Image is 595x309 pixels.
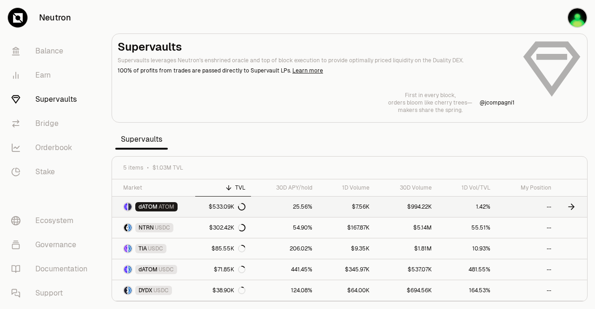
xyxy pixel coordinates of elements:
[123,184,190,191] div: Market
[437,259,496,280] a: 481.55%
[201,184,245,191] div: TVL
[496,238,557,259] a: --
[251,238,318,259] a: 206.02%
[388,92,472,99] p: First in every block,
[195,238,251,259] a: $85.55K
[4,63,100,87] a: Earn
[375,217,437,238] a: $5.14M
[118,39,515,54] h2: Supervaults
[324,184,370,191] div: 1D Volume
[112,217,195,238] a: NTRN LogoUSDC LogoNTRNUSDC
[118,66,515,75] p: 100% of profits from trades are passed directly to Supervault LPs.
[195,259,251,280] a: $71.85K
[115,130,168,149] span: Supervaults
[112,280,195,301] a: DYDX LogoUSDC LogoDYDXUSDC
[4,160,100,184] a: Stake
[496,217,557,238] a: --
[375,259,437,280] a: $537.07K
[139,266,158,273] span: dATOM
[139,203,158,210] span: dATOM
[375,197,437,217] a: $994.22K
[155,224,170,231] span: USDC
[251,217,318,238] a: 54.90%
[502,184,551,191] div: My Position
[4,257,100,281] a: Documentation
[388,99,472,106] p: orders bloom like cherry trees—
[124,266,127,273] img: dATOM Logo
[214,266,245,273] div: $71.85K
[128,203,132,210] img: ATOM Logo
[480,99,515,106] a: @jcompagni1
[567,7,588,28] img: trading
[437,197,496,217] a: 1.42%
[388,106,472,114] p: makers share the spring.
[381,184,432,191] div: 30D Volume
[128,224,132,231] img: USDC Logo
[124,245,127,252] img: TIA Logo
[4,87,100,112] a: Supervaults
[318,280,375,301] a: $64.00K
[195,217,251,238] a: $302.42K
[388,92,472,114] a: First in every block,orders bloom like cherry trees—makers share the spring.
[212,245,245,252] div: $85.55K
[318,197,375,217] a: $7.56K
[318,238,375,259] a: $9.35K
[118,56,515,65] p: Supervaults leverages Neutron's enshrined oracle and top of block execution to provide optimally ...
[375,280,437,301] a: $694.56K
[251,280,318,301] a: 124.08%
[159,203,174,210] span: ATOM
[480,99,515,106] p: @ jcompagni1
[209,224,245,231] div: $302.42K
[437,280,496,301] a: 164.53%
[139,245,147,252] span: TIA
[152,164,183,171] span: $1.03M TVL
[4,281,100,305] a: Support
[139,287,152,294] span: DYDX
[124,203,127,210] img: dATOM Logo
[4,209,100,233] a: Ecosystem
[318,217,375,238] a: $167.87K
[292,67,323,74] a: Learn more
[4,39,100,63] a: Balance
[153,287,169,294] span: USDC
[4,112,100,136] a: Bridge
[128,287,132,294] img: USDC Logo
[112,259,195,280] a: dATOM LogoUSDC LogodATOMUSDC
[496,259,557,280] a: --
[123,164,143,171] span: 5 items
[209,203,245,210] div: $533.09K
[257,184,313,191] div: 30D APY/hold
[443,184,490,191] div: 1D Vol/TVL
[112,197,195,217] a: dATOM LogoATOM LogodATOMATOM
[4,233,100,257] a: Governance
[496,197,557,217] a: --
[4,136,100,160] a: Orderbook
[195,280,251,301] a: $38.90K
[139,224,154,231] span: NTRN
[195,197,251,217] a: $533.09K
[375,238,437,259] a: $1.81M
[437,217,496,238] a: 55.51%
[148,245,163,252] span: USDC
[124,287,127,294] img: DYDX Logo
[496,280,557,301] a: --
[251,197,318,217] a: 25.56%
[212,287,245,294] div: $38.90K
[159,266,174,273] span: USDC
[318,259,375,280] a: $345.97K
[112,238,195,259] a: TIA LogoUSDC LogoTIAUSDC
[128,266,132,273] img: USDC Logo
[437,238,496,259] a: 10.93%
[124,224,127,231] img: NTRN Logo
[128,245,132,252] img: USDC Logo
[251,259,318,280] a: 441.45%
